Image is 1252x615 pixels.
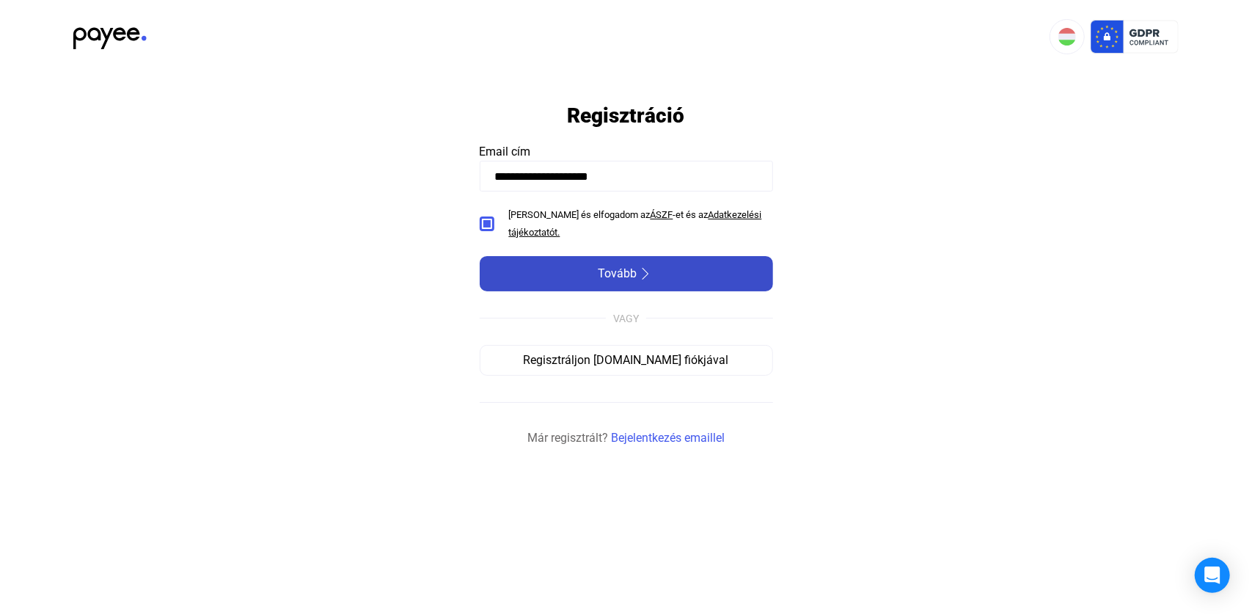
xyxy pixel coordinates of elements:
span: Email cím [480,145,531,159]
div: Regisztráljon [DOMAIN_NAME] fiókjával [485,352,768,369]
div: VAGY [613,310,639,327]
button: Továbbarrow-right-white [480,256,773,291]
a: Bejelentkezés emaillel [611,429,725,447]
button: Regisztráljon [DOMAIN_NAME] fiókjával [480,345,773,376]
button: HU [1050,19,1085,54]
span: [PERSON_NAME] és elfogadom az [509,209,651,220]
img: HU [1058,28,1076,46]
a: ÁSZF [651,209,673,220]
div: Open Intercom Messenger [1195,558,1230,593]
img: arrow-right-white [637,268,654,280]
img: black-payee-blue-dot.svg [73,19,147,49]
span: Már regisztrált? [527,429,608,447]
span: Tovább [598,265,637,283]
img: gdpr [1091,19,1179,54]
h1: Regisztráció [568,103,685,128]
span: -et és az [673,209,709,220]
